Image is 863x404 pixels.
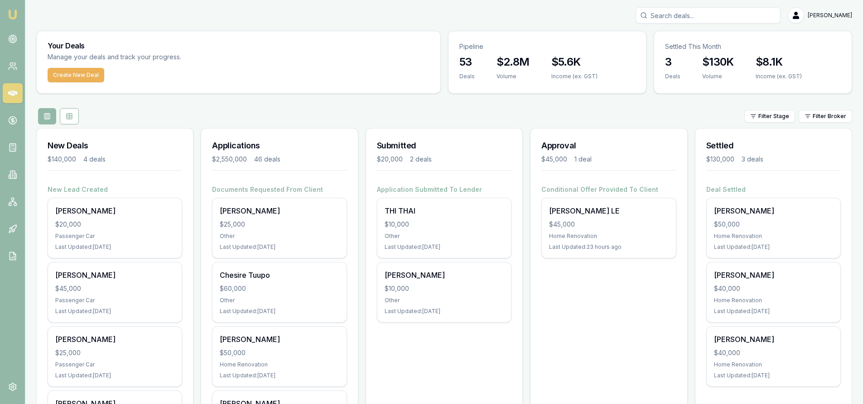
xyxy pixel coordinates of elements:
[459,73,475,80] div: Deals
[220,220,339,229] div: $25,000
[714,308,833,315] div: Last Updated: [DATE]
[385,243,504,251] div: Last Updated: [DATE]
[459,55,475,69] h3: 53
[55,205,174,216] div: [PERSON_NAME]
[702,55,734,69] h3: $130K
[220,284,339,293] div: $60,000
[48,155,76,164] div: $140,000
[714,220,833,229] div: $50,000
[706,139,841,152] h3: Settled
[48,185,182,194] h4: New Lead Created
[497,73,530,80] div: Volume
[497,55,530,69] h3: $2.8M
[385,205,504,216] div: THI THAI
[706,185,841,194] h4: Deal Settled
[385,270,504,280] div: [PERSON_NAME]
[714,233,833,240] div: Home Renovation
[665,42,841,51] p: Settled This Month
[541,185,676,194] h4: Conditional Offer Provided To Client
[55,297,174,304] div: Passenger Car
[55,361,174,368] div: Passenger Car
[549,233,668,240] div: Home Renovation
[549,205,668,216] div: [PERSON_NAME] LE
[212,185,347,194] h4: Documents Requested From Client
[756,55,802,69] h3: $8.1K
[714,243,833,251] div: Last Updated: [DATE]
[714,334,833,345] div: [PERSON_NAME]
[385,297,504,304] div: Other
[742,155,763,164] div: 3 deals
[744,110,795,123] button: Filter Stage
[541,139,676,152] h3: Approval
[665,73,680,80] div: Deals
[220,361,339,368] div: Home Renovation
[541,155,567,164] div: $45,000
[377,185,511,194] h4: Application Submitted To Lender
[714,284,833,293] div: $40,000
[55,334,174,345] div: [PERSON_NAME]
[714,205,833,216] div: [PERSON_NAME]
[549,243,668,251] div: Last Updated: 23 hours ago
[574,155,592,164] div: 1 deal
[410,155,432,164] div: 2 deals
[7,9,18,20] img: emu-icon-u.png
[377,155,403,164] div: $20,000
[385,233,504,240] div: Other
[385,284,504,293] div: $10,000
[55,270,174,280] div: [PERSON_NAME]
[48,42,429,49] h3: Your Deals
[48,52,280,62] p: Manage your deals and track your progress.
[549,220,668,229] div: $45,000
[220,270,339,280] div: Chesire Tuupo
[756,73,802,80] div: Income (ex. GST)
[385,308,504,315] div: Last Updated: [DATE]
[220,372,339,379] div: Last Updated: [DATE]
[636,7,781,24] input: Search deals
[714,361,833,368] div: Home Renovation
[459,42,635,51] p: Pipeline
[665,55,680,69] h3: 3
[220,205,339,216] div: [PERSON_NAME]
[220,297,339,304] div: Other
[220,334,339,345] div: [PERSON_NAME]
[55,233,174,240] div: Passenger Car
[714,297,833,304] div: Home Renovation
[55,372,174,379] div: Last Updated: [DATE]
[55,220,174,229] div: $20,000
[212,155,247,164] div: $2,550,000
[55,284,174,293] div: $45,000
[813,113,846,120] span: Filter Broker
[551,55,598,69] h3: $5.6K
[220,308,339,315] div: Last Updated: [DATE]
[385,220,504,229] div: $10,000
[377,139,511,152] h3: Submitted
[48,68,104,82] button: Create New Deal
[220,243,339,251] div: Last Updated: [DATE]
[254,155,280,164] div: 46 deals
[220,348,339,357] div: $50,000
[55,243,174,251] div: Last Updated: [DATE]
[220,233,339,240] div: Other
[212,139,347,152] h3: Applications
[714,348,833,357] div: $40,000
[55,308,174,315] div: Last Updated: [DATE]
[714,270,833,280] div: [PERSON_NAME]
[714,372,833,379] div: Last Updated: [DATE]
[808,12,852,19] span: [PERSON_NAME]
[758,113,789,120] span: Filter Stage
[799,110,852,123] button: Filter Broker
[48,139,182,152] h3: New Deals
[83,155,106,164] div: 4 deals
[706,155,734,164] div: $130,000
[702,73,734,80] div: Volume
[551,73,598,80] div: Income (ex. GST)
[55,348,174,357] div: $25,000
